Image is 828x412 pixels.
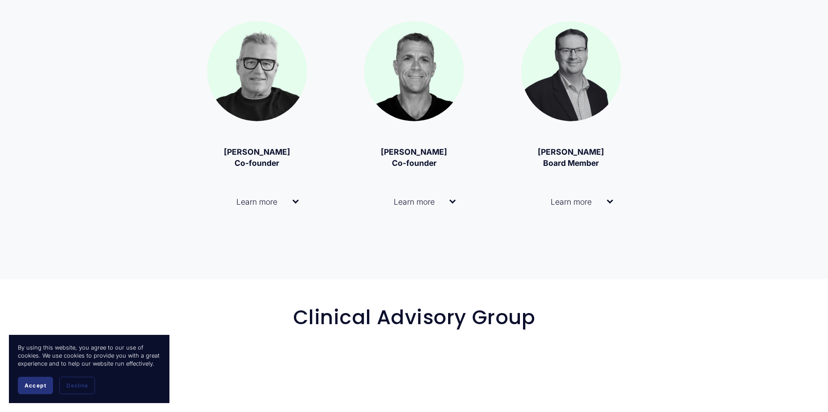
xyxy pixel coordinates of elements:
[538,147,604,168] strong: [PERSON_NAME] Board Member
[66,382,88,389] span: Decline
[18,344,161,368] p: By using this website, you agree to our use of cookies. We use cookies to provide you with a grea...
[215,197,292,206] span: Learn more
[372,197,450,206] span: Learn more
[521,184,621,220] button: Learn more
[224,147,290,168] strong: [PERSON_NAME] Co-founder
[207,184,307,220] button: Learn more
[18,377,53,394] button: Accept
[381,147,447,168] strong: [PERSON_NAME] Co-founder
[9,335,169,403] section: Cookie banner
[25,382,46,389] span: Accept
[103,306,726,329] h2: Clinical Advisory Group
[529,197,607,206] span: Learn more
[59,377,95,394] button: Decline
[364,184,464,220] button: Learn more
